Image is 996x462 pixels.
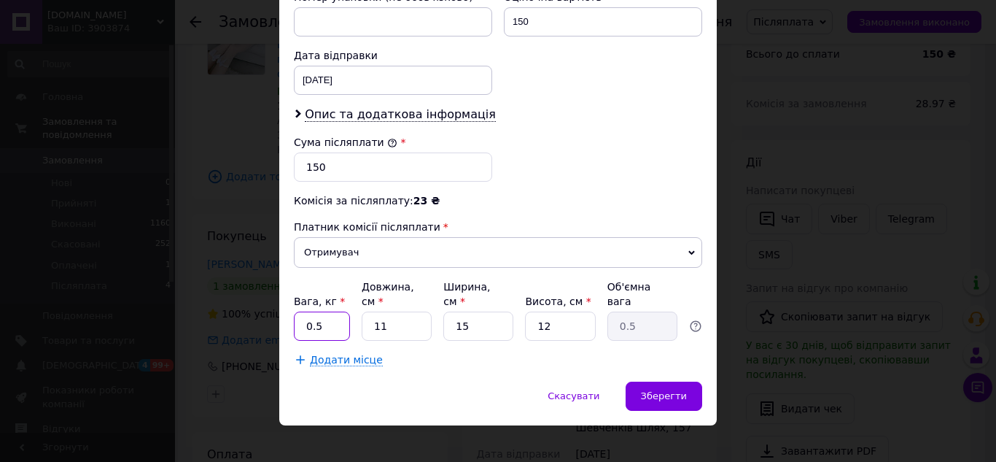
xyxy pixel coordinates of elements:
span: Отримувач [294,237,702,268]
label: Вага, кг [294,296,345,307]
label: Довжина, см [362,281,414,307]
label: Ширина, см [443,281,490,307]
div: Комісія за післяплату: [294,193,702,208]
label: Висота, см [525,296,591,307]
div: Об'ємна вага [607,280,677,309]
span: Додати місце [310,354,383,366]
span: Скасувати [548,390,599,401]
label: Сума післяплати [294,136,397,148]
div: Дата відправки [294,48,492,63]
span: 23 ₴ [413,195,440,207]
span: Платник комісії післяплати [294,221,440,233]
span: Опис та додаткова інформація [305,107,496,122]
span: Зберегти [641,390,687,401]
